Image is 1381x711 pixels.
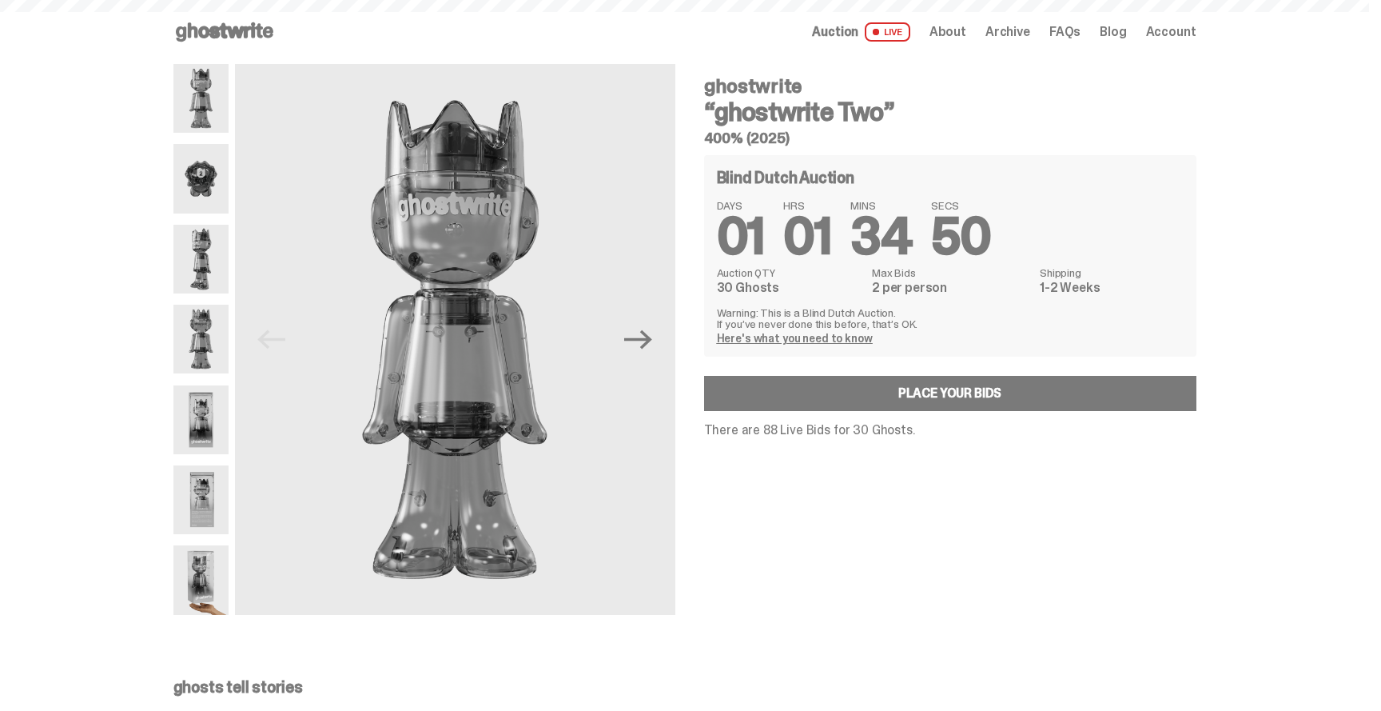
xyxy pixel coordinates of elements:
[717,282,862,294] dd: 30 Ghosts
[872,267,1030,278] dt: Max Bids
[1100,26,1126,38] a: Blog
[931,203,991,270] span: 50
[173,385,229,454] img: ghostwrite_Two_14.png
[173,64,229,133] img: ghostwrite_Two_1.png
[235,64,675,615] img: ghostwrite_Two_1.png
[1040,267,1183,278] dt: Shipping
[1040,282,1183,294] dd: 1-2 Weeks
[929,26,966,38] a: About
[783,200,831,211] span: HRS
[173,679,1196,695] p: ghosts tell stories
[812,26,858,38] span: Auction
[173,305,229,373] img: ghostwrite_Two_8.png
[717,203,765,270] span: 01
[872,282,1030,294] dd: 2 per person
[173,545,229,614] img: ghostwrite_Two_Last.png
[704,77,1196,96] h4: ghostwrite
[704,131,1196,146] h5: 400% (2025)
[1146,26,1196,38] a: Account
[717,331,873,346] a: Here's what you need to know
[717,200,765,211] span: DAYS
[704,99,1196,125] h3: “ghostwrite Two”
[173,144,229,213] img: ghostwrite_Two_13.png
[783,203,831,270] span: 01
[850,203,912,270] span: 34
[717,170,854,186] h4: Blind Dutch Auction
[1049,26,1081,38] a: FAQs
[931,200,991,211] span: SECS
[173,225,229,294] img: ghostwrite_Two_2.png
[717,267,862,278] dt: Auction QTY
[704,376,1196,411] a: Place your Bids
[865,22,910,42] span: LIVE
[621,322,656,357] button: Next
[850,200,912,211] span: MINS
[173,465,229,534] img: ghostwrite_Two_17.png
[704,424,1196,437] p: There are 88 Live Bids for 30 Ghosts.
[985,26,1030,38] a: Archive
[812,22,909,42] a: Auction LIVE
[717,307,1184,330] p: Warning: This is a Blind Dutch Auction. If you’ve never done this before, that’s OK.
